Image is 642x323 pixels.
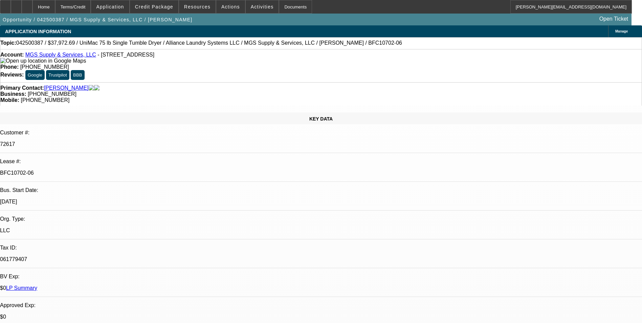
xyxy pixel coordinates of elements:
strong: Business: [0,91,26,97]
span: Activities [251,4,274,9]
span: [PHONE_NUMBER] [28,91,76,97]
a: LP Summary [6,285,37,291]
strong: Primary Contact: [0,85,44,91]
a: Open Ticket [597,13,631,25]
strong: Phone: [0,64,19,70]
button: Trustpilot [46,70,69,80]
span: Manage [615,29,628,33]
a: MGS Supply & Services, LLC [25,52,96,58]
span: 042500387 / $37,972.69 / UniMac 75 lb Single Tumble Dryer / Alliance Laundry Systems LLC / MGS Su... [16,40,402,46]
strong: Mobile: [0,97,19,103]
strong: Account: [0,52,24,58]
button: Resources [179,0,216,13]
button: Activities [246,0,279,13]
strong: Reviews: [0,72,24,78]
a: View Google Maps [0,58,86,64]
img: linkedin-icon.png [94,85,99,91]
span: Application [96,4,124,9]
span: Opportunity / 042500387 / MGS Supply & Services, LLC / [PERSON_NAME] [3,17,192,22]
button: Google [25,70,45,80]
span: Credit Package [135,4,173,9]
span: [PHONE_NUMBER] [21,97,69,103]
span: Actions [221,4,240,9]
span: APPLICATION INFORMATION [5,29,71,34]
span: Resources [184,4,211,9]
button: Actions [216,0,245,13]
span: [PHONE_NUMBER] [20,64,69,70]
span: - [STREET_ADDRESS] [97,52,154,58]
img: Open up location in Google Maps [0,58,86,64]
img: facebook-icon.png [89,85,94,91]
strong: Topic: [0,40,16,46]
button: Credit Package [130,0,178,13]
a: [PERSON_NAME] [44,85,89,91]
button: Application [91,0,129,13]
button: BBB [71,70,85,80]
span: KEY DATA [309,116,333,122]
